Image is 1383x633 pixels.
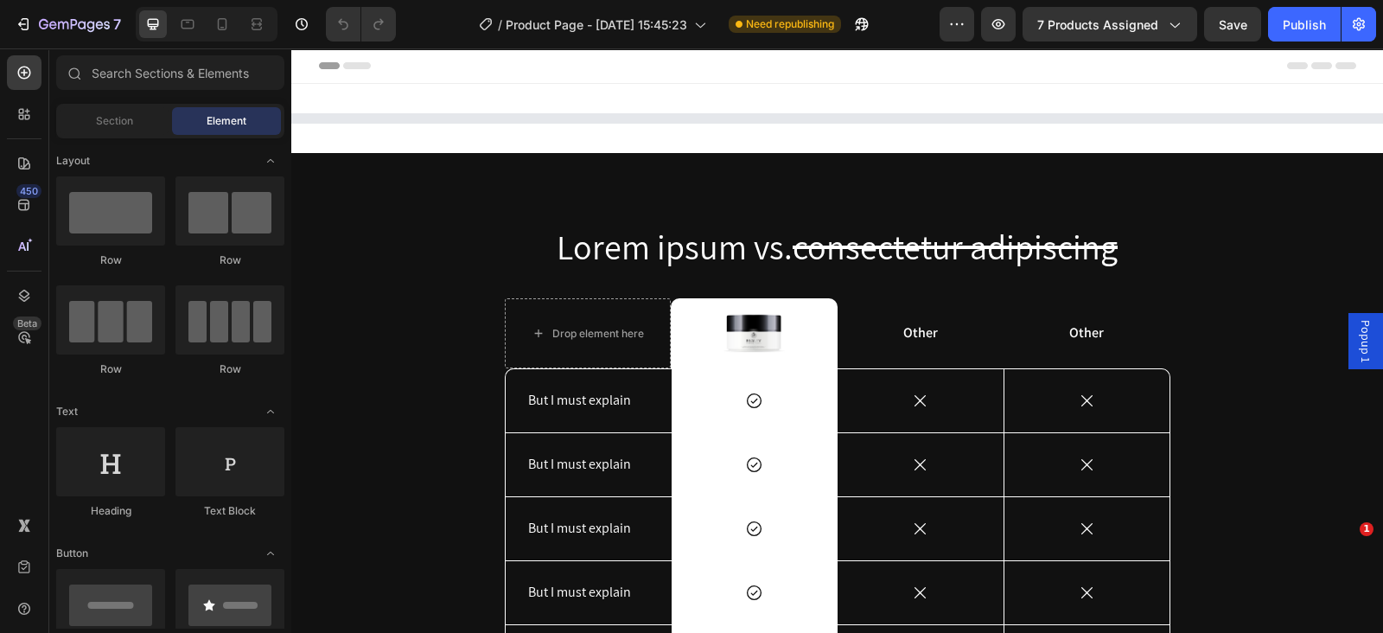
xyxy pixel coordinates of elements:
[214,174,879,222] h2: Lorem ipsum vs.
[96,113,133,129] span: Section
[56,503,165,519] div: Heading
[56,361,165,377] div: Row
[257,398,284,425] span: Toggle open
[113,14,121,35] p: 7
[13,316,41,330] div: Beta
[237,343,358,361] p: But I must explain
[713,513,878,576] div: Background Image
[16,184,41,198] div: 450
[548,276,711,294] p: Other
[175,253,284,268] div: Row
[1066,272,1083,314] span: Popup 1
[498,16,502,34] span: /
[1283,16,1326,34] div: Publish
[1023,7,1197,42] button: 7 products assigned
[56,253,165,268] div: Row
[501,176,826,221] s: consectetur adipiscing
[56,546,88,561] span: Button
[506,16,687,34] span: Product Page - [DATE] 15:45:23
[237,535,358,553] p: But I must explain
[56,404,78,419] span: Text
[56,55,284,90] input: Search Sections & Elements
[746,16,834,32] span: Need republishing
[261,278,353,292] div: Drop element here
[237,407,358,425] p: But I must explain
[1037,16,1158,34] span: 7 products assigned
[713,449,878,512] div: Background Image
[291,48,1383,633] iframe: Design area
[713,385,878,448] div: Background Image
[257,540,284,567] span: Toggle open
[56,153,90,169] span: Layout
[207,113,246,129] span: Element
[7,7,129,42] button: 7
[257,147,284,175] span: Toggle open
[1219,17,1247,32] span: Save
[1204,7,1261,42] button: Save
[175,503,284,519] div: Text Block
[713,321,878,384] div: Background Image
[1324,548,1366,590] iframe: Intercom live chat
[237,471,358,489] p: But I must explain
[714,276,877,294] p: Other
[326,7,396,42] div: Undo/Redo
[431,256,494,314] img: gempages_432750572815254551-ed277097-1547-4c82-9ab3-bfc670e67ef5.png
[1360,522,1373,536] span: 1
[1268,7,1341,42] button: Publish
[175,361,284,377] div: Row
